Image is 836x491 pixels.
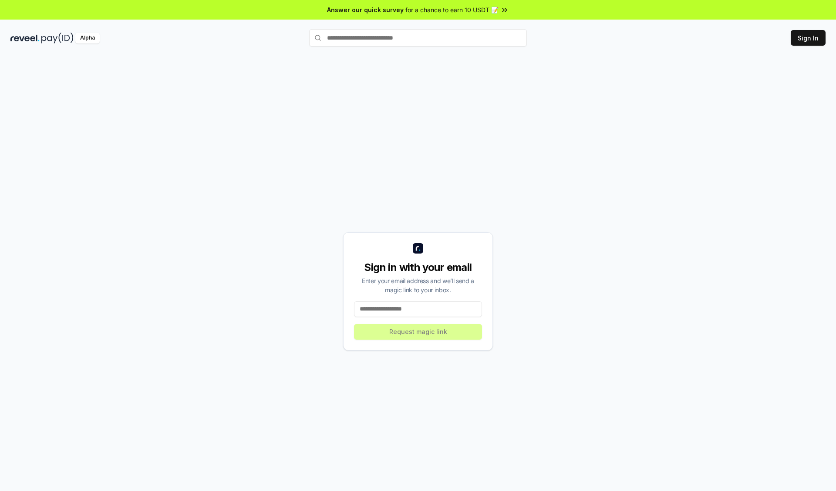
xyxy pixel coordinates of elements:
img: logo_small [413,243,423,254]
button: Sign In [791,30,826,46]
div: Enter your email address and we’ll send a magic link to your inbox. [354,276,482,294]
span: Answer our quick survey [327,5,404,14]
span: for a chance to earn 10 USDT 📝 [405,5,499,14]
div: Sign in with your email [354,261,482,274]
img: pay_id [41,33,74,43]
img: reveel_dark [10,33,40,43]
div: Alpha [75,33,100,43]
